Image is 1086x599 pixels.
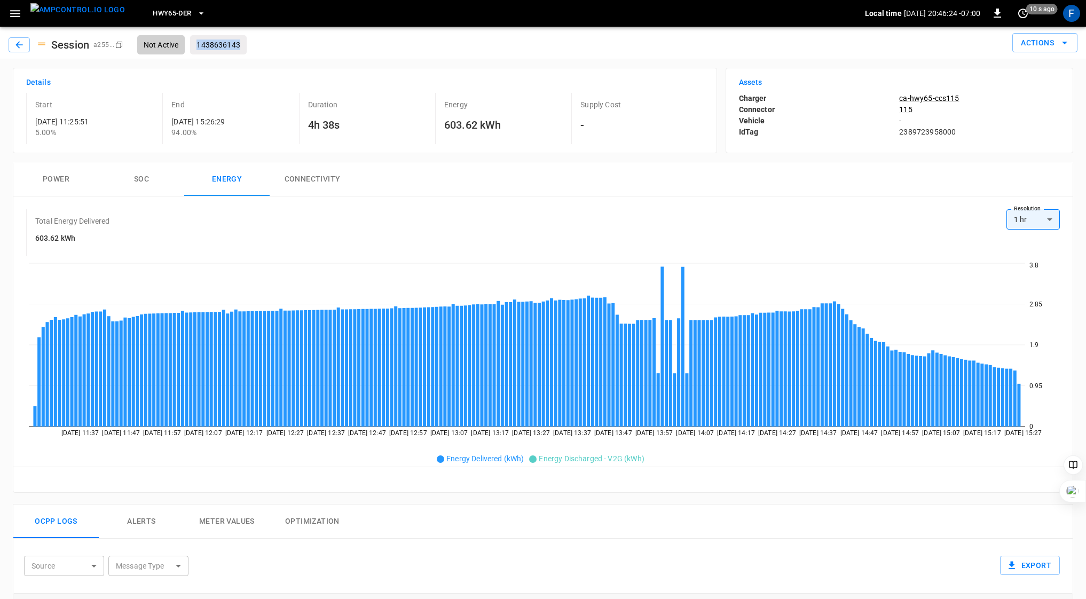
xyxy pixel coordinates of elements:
[739,127,900,138] p: IdTag
[13,505,99,539] button: Ocpp logs
[225,429,263,437] tspan: [DATE] 12:17
[1029,301,1043,308] tspan: 2.85
[13,162,99,196] button: Power
[26,77,704,89] h6: Details
[739,93,900,104] p: Charger
[1000,556,1060,576] button: Export
[1026,4,1058,14] span: 10 s ago
[184,505,270,539] button: Meter Values
[1029,423,1033,430] tspan: 0
[35,99,158,110] p: Start
[430,429,468,437] tspan: [DATE] 13:07
[553,429,591,437] tspan: [DATE] 13:37
[35,216,109,226] p: Total Energy Delivered
[922,429,960,437] tspan: [DATE] 15:07
[1063,5,1080,22] div: profile-icon
[758,429,796,437] tspan: [DATE] 14:27
[30,3,125,17] img: ampcontrol.io logo
[444,116,567,133] h6: 603.62 kWh
[865,8,902,19] p: Local time
[963,429,1001,437] tspan: [DATE] 15:17
[539,454,644,463] span: Energy Discharged - V2G (kWh)
[1006,209,1060,230] div: 1 hr
[184,429,222,437] tspan: [DATE] 12:07
[739,104,900,115] p: Connector
[196,40,240,50] p: 1438636143
[308,99,431,110] p: Duration
[389,429,427,437] tspan: [DATE] 12:57
[61,429,99,437] tspan: [DATE] 11:37
[93,41,115,49] span: a255 ...
[799,429,837,437] tspan: [DATE] 14:37
[99,162,184,196] button: SOC
[739,115,900,127] p: Vehicle
[635,429,673,437] tspan: [DATE] 13:57
[1029,382,1043,390] tspan: 0.95
[114,39,125,51] div: copy
[594,429,632,437] tspan: [DATE] 13:47
[904,8,980,19] p: [DATE] 20:46:24 -07:00
[1014,5,1032,22] button: set refresh interval
[270,505,355,539] button: Optimization
[1014,204,1041,213] label: Resolution
[899,93,1060,104] a: ca-hwy65-ccs115
[143,429,181,437] tspan: [DATE] 11:57
[881,429,919,437] tspan: [DATE] 14:57
[1029,341,1038,349] tspan: 1.9
[35,233,109,245] h6: 603.62 kWh
[1029,262,1038,269] tspan: 3.8
[137,35,185,54] div: Not Active
[171,116,294,127] p: [DATE] 15:26:29
[840,429,878,437] tspan: [DATE] 14:47
[676,429,714,437] tspan: [DATE] 14:07
[512,429,550,437] tspan: [DATE] 13:27
[1004,429,1042,437] tspan: [DATE] 15:27
[99,505,184,539] button: Alerts
[35,116,158,127] p: [DATE] 11:25:51
[348,429,386,437] tspan: [DATE] 12:47
[580,99,703,110] p: Supply Cost
[148,3,209,24] button: HWY65-DER
[171,99,294,110] p: End
[153,7,191,20] span: HWY65-DER
[102,429,140,437] tspan: [DATE] 11:47
[899,115,1060,126] p: -
[899,104,1060,115] a: 115
[446,454,524,463] span: Energy Delivered (kWh)
[739,77,1060,89] h6: Assets
[266,429,304,437] tspan: [DATE] 12:27
[717,429,755,437] tspan: [DATE] 14:17
[184,162,270,196] button: Energy
[35,127,158,138] p: 5.00 %
[444,99,567,110] p: Energy
[1012,33,1077,53] button: Actions
[307,429,345,437] tspan: [DATE] 12:37
[270,162,355,196] button: Connectivity
[580,116,703,133] h6: -
[171,127,294,138] p: 94.00%
[308,116,431,133] h6: 4h 38s
[471,429,509,437] tspan: [DATE] 13:17
[899,127,1060,137] p: 2389723958000
[47,36,93,53] h6: Session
